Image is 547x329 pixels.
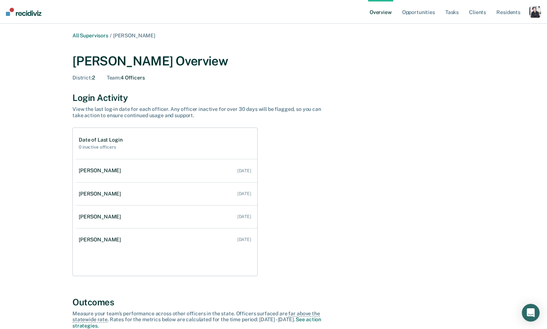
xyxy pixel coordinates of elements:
[76,160,257,181] a: [PERSON_NAME] [DATE]
[76,206,257,227] a: [PERSON_NAME] [DATE]
[79,237,124,243] div: [PERSON_NAME]
[237,168,251,173] div: [DATE]
[72,33,108,38] a: All Supervisors
[72,316,321,329] a: See action strategies.
[72,311,331,329] div: Measure your team’s performance across other officer s in the state. Officer s surfaced are . Rat...
[237,191,251,196] div: [DATE]
[79,145,122,150] h2: 0 inactive officers
[79,167,124,174] div: [PERSON_NAME]
[72,75,95,81] div: 2
[72,311,320,323] span: far above the statewide rate
[76,229,257,250] a: [PERSON_NAME] [DATE]
[72,54,475,69] div: [PERSON_NAME] Overview
[237,237,251,242] div: [DATE]
[107,75,145,81] div: 4 Officers
[237,214,251,219] div: [DATE]
[108,33,113,38] span: /
[79,191,124,197] div: [PERSON_NAME]
[522,304,540,322] div: Open Intercom Messenger
[79,214,124,220] div: [PERSON_NAME]
[72,92,475,103] div: Login Activity
[72,75,92,81] span: District :
[76,183,257,204] a: [PERSON_NAME] [DATE]
[79,137,122,143] h1: Date of Last Login
[72,106,331,119] div: View the last log-in date for each officer. Any officer inactive for over 30 days will be flagged...
[107,75,120,81] span: Team :
[113,33,155,38] span: [PERSON_NAME]
[6,8,41,16] img: Recidiviz
[72,297,475,308] div: Outcomes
